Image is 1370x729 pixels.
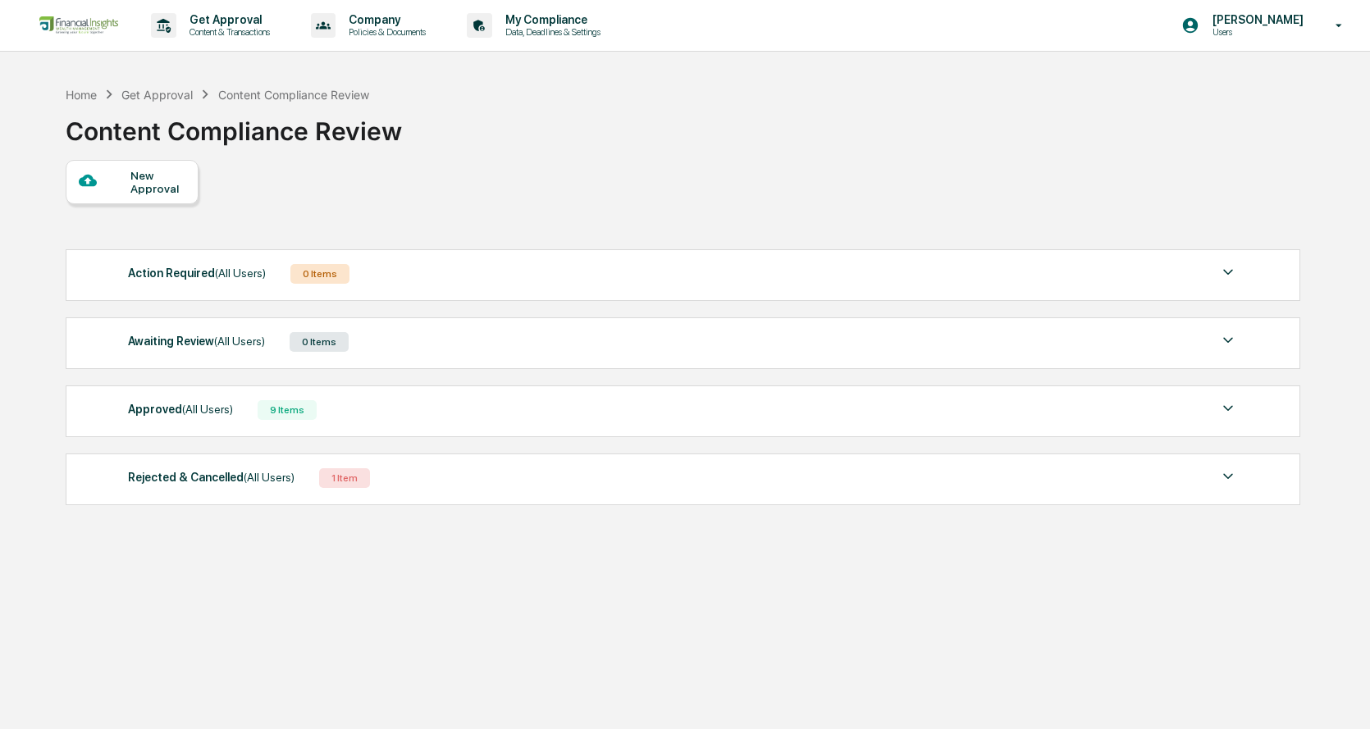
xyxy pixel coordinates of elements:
[336,13,434,26] p: Company
[1218,330,1238,350] img: caret
[215,267,266,280] span: (All Users)
[1317,675,1362,719] iframe: Open customer support
[218,88,369,102] div: Content Compliance Review
[290,332,349,352] div: 0 Items
[336,26,434,38] p: Policies & Documents
[258,400,317,420] div: 9 Items
[176,26,278,38] p: Content & Transactions
[319,468,370,488] div: 1 Item
[39,16,118,34] img: logo
[244,471,295,484] span: (All Users)
[66,103,402,146] div: Content Compliance Review
[290,264,349,284] div: 0 Items
[492,13,609,26] p: My Compliance
[66,88,97,102] div: Home
[492,26,609,38] p: Data, Deadlines & Settings
[1199,13,1312,26] p: [PERSON_NAME]
[1218,399,1238,418] img: caret
[121,88,193,102] div: Get Approval
[128,262,266,284] div: Action Required
[128,399,233,420] div: Approved
[214,335,265,348] span: (All Users)
[176,13,278,26] p: Get Approval
[130,169,185,195] div: New Approval
[128,467,295,488] div: Rejected & Cancelled
[1218,467,1238,486] img: caret
[1218,262,1238,282] img: caret
[182,403,233,416] span: (All Users)
[1199,26,1312,38] p: Users
[128,330,265,352] div: Awaiting Review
